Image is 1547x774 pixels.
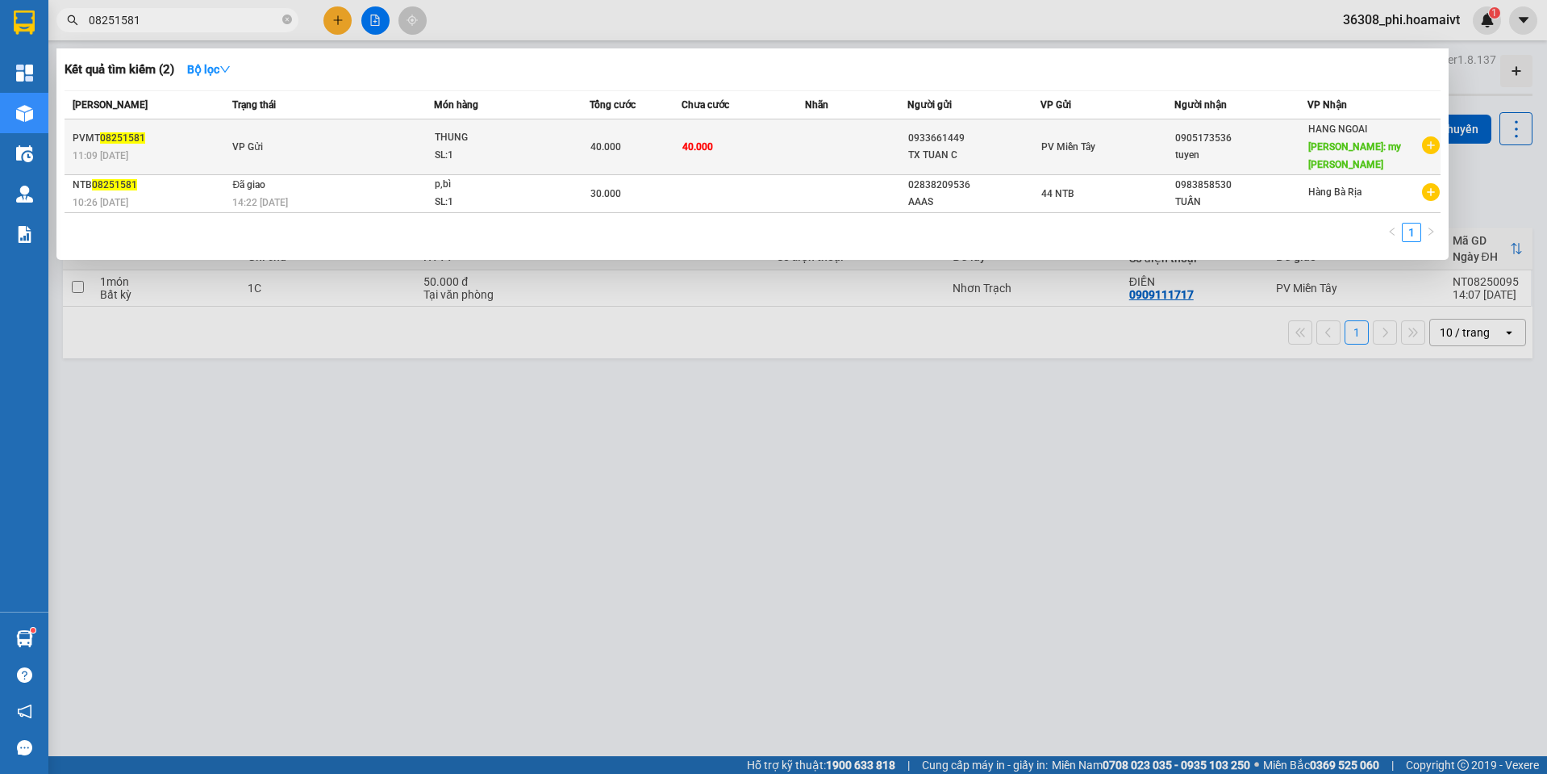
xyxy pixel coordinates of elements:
[682,99,729,111] span: Chưa cước
[1421,223,1441,242] li: Next Page
[16,145,33,162] img: warehouse-icon
[1040,99,1071,111] span: VP Gửi
[1403,224,1420,241] a: 1
[100,132,145,144] span: 08251581
[907,99,952,111] span: Người gửi
[17,667,32,683] span: question-circle
[435,129,556,147] div: THUNG
[1382,223,1402,242] li: Previous Page
[590,141,621,153] span: 40.000
[1175,147,1307,164] div: tuyen
[16,105,33,122] img: warehouse-icon
[682,141,713,153] span: 40.000
[232,99,276,111] span: Trạng thái
[1307,99,1347,111] span: VP Nhận
[16,186,33,203] img: warehouse-icon
[590,188,621,199] span: 30.000
[435,194,556,211] div: SL: 1
[73,177,227,194] div: NTB
[16,65,33,82] img: dashboard-icon
[1426,227,1436,236] span: right
[282,13,292,28] span: close-circle
[232,141,263,153] span: VP Gửi
[1175,130,1307,147] div: 0905173536
[1175,177,1307,194] div: 0983858530
[187,63,231,76] strong: Bộ lọc
[16,226,33,243] img: solution-icon
[435,147,556,165] div: SL: 1
[805,99,828,111] span: Nhãn
[908,194,1040,211] div: AAAS
[1402,223,1421,242] li: 1
[67,15,78,26] span: search
[92,179,137,190] span: 08251581
[16,630,33,647] img: warehouse-icon
[73,197,128,208] span: 10:26 [DATE]
[1382,223,1402,242] button: left
[908,177,1040,194] div: 02838209536
[1308,141,1401,170] span: [PERSON_NAME]: my [PERSON_NAME]
[908,147,1040,164] div: TX TUAN C
[31,628,35,633] sup: 1
[219,64,231,75] span: down
[434,99,478,111] span: Món hàng
[89,11,279,29] input: Tìm tên, số ĐT hoặc mã đơn
[1041,188,1074,199] span: 44 NTB
[1308,123,1367,135] span: HANG NGOAI
[435,176,556,194] div: p,bì
[908,130,1040,147] div: 0933661449
[590,99,636,111] span: Tổng cước
[73,130,227,147] div: PVMT
[1308,186,1361,198] span: Hàng Bà Rịa
[1041,141,1095,153] span: PV Miền Tây
[174,56,244,82] button: Bộ lọcdown
[65,61,174,78] h3: Kết quả tìm kiếm ( 2 )
[14,10,35,35] img: logo-vxr
[17,740,32,755] span: message
[232,197,288,208] span: 14:22 [DATE]
[1422,136,1440,154] span: plus-circle
[1422,183,1440,201] span: plus-circle
[73,150,128,161] span: 11:09 [DATE]
[1421,223,1441,242] button: right
[1175,194,1307,211] div: TUẤN
[17,704,32,719] span: notification
[282,15,292,24] span: close-circle
[1387,227,1397,236] span: left
[73,99,148,111] span: [PERSON_NAME]
[232,179,265,190] span: Đã giao
[1174,99,1227,111] span: Người nhận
